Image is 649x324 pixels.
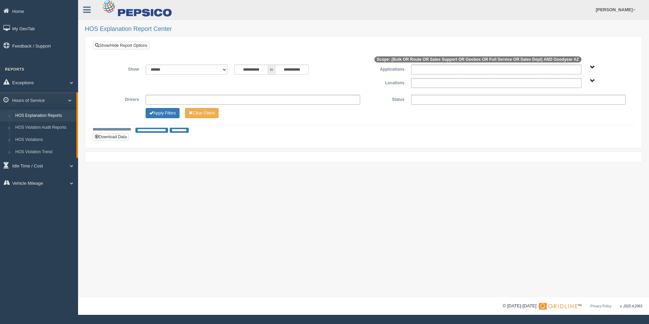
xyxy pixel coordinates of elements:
[364,95,408,103] label: Status
[503,303,642,310] div: © [DATE]-[DATE] - ™
[146,108,180,118] button: Change Filter Options
[374,56,581,62] span: Scope: (Bulk OR Route OR Sales Support OR Geobox OR Full Service OR Sales Dept) AND Goodyear AZ
[364,78,408,86] label: Locations
[268,65,275,75] span: to
[539,303,577,310] img: Gridline
[12,134,76,146] a: HOS Violations
[93,42,149,49] a: Show/Hide Report Options
[12,122,76,134] a: HOS Violation Audit Reports
[98,65,142,73] label: Show
[12,146,76,158] a: HOS Violation Trend
[12,110,76,122] a: HOS Explanation Reports
[85,26,642,33] h2: HOS Explanation Report Center
[98,95,142,103] label: Drivers
[620,304,642,308] span: v. 2025.4.2063
[590,304,611,308] a: Privacy Policy
[364,65,408,73] label: Applications
[93,133,129,141] button: Download Data
[185,108,219,118] button: Change Filter Options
